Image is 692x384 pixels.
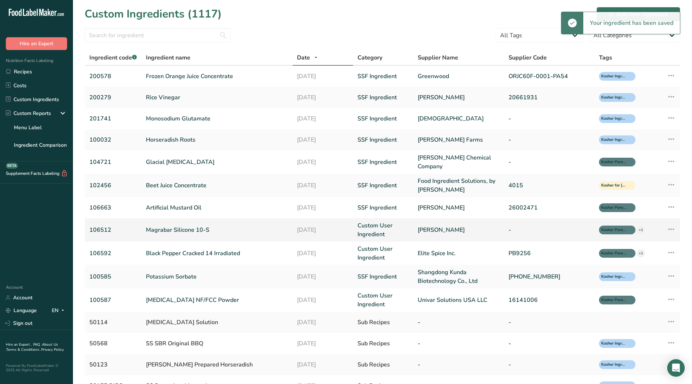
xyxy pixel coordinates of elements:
div: Custom Reports [6,110,51,117]
div: - [418,339,499,348]
a: 200279 [89,93,137,102]
a: Hire an Expert . [6,342,32,347]
a: SSF Ingredient [357,158,409,166]
a: 201741 [89,114,137,123]
a: Food Ingredient Solutions, by [PERSON_NAME] [418,177,499,194]
a: [PERSON_NAME] Chemical Company [418,153,499,171]
a: [DATE] [297,272,349,281]
a: 100032 [89,135,137,144]
span: Kosher Pareve [601,159,627,165]
a: About Us . [6,342,58,352]
div: Sub Recipes [357,318,409,327]
a: 100585 [89,272,137,281]
a: 106663 [89,203,137,212]
a: 200578 [89,72,137,81]
a: [DATE] [297,135,349,144]
span: Kosher Pareve [601,227,627,233]
div: [PERSON_NAME] Prepared Horseradish [146,360,288,369]
div: +1 [637,249,645,257]
div: 50123 [89,360,137,369]
a: [DATE] [297,72,349,81]
span: Category [357,53,382,62]
a: SSF Ingredient [357,203,409,212]
span: Kosher Ingredient [601,274,627,280]
a: [DATE] [297,203,349,212]
span: Ingredient name [146,53,190,62]
a: SSF Ingredient [357,135,409,144]
a: [DATE] [297,181,349,190]
button: Hire an Expert [6,37,67,50]
a: 20661931 [509,93,590,102]
div: Sub Recipes [357,360,409,369]
a: Monosodium Glutamate [146,114,288,123]
a: SSF Ingredient [357,72,409,81]
a: 102456 [89,181,137,190]
a: SSF Ingredient [357,93,409,102]
a: ORJC60F-0001-PA54 [509,72,590,81]
a: Shangdong Kunda Biotechnology Co., Ltd [418,268,499,285]
a: Terms & Conditions . [6,347,41,352]
a: [PERSON_NAME] [418,93,499,102]
div: - [418,360,499,369]
a: SSF Ingredient [357,272,409,281]
a: [MEDICAL_DATA] NF/FCC Powder [146,296,288,304]
a: PB9256 [509,249,590,258]
a: - [509,135,590,144]
a: [DATE] [297,93,349,102]
div: EN [52,306,67,315]
div: +1 [637,226,645,234]
a: Magrabar Silicone 10-S [146,226,288,234]
a: 100587 [89,296,137,304]
a: - [509,226,590,234]
a: Greenwood [418,72,499,81]
a: [DATE] [297,114,349,123]
a: Rice Vinegar [146,93,288,102]
a: [PERSON_NAME] Farms [418,135,499,144]
div: Your ingredient has been saved [583,12,680,34]
a: Language [6,304,37,317]
a: [PERSON_NAME] [418,226,499,234]
div: - [509,339,590,348]
span: Kosher Pareve [601,205,627,211]
a: Black Pepper Cracked 14 Irradiated [146,249,288,258]
a: Custom User Ingredient [357,221,409,239]
div: [DATE] [297,360,349,369]
a: 106512 [89,226,137,234]
a: Beet Juice Concentrate [146,181,288,190]
div: - [418,318,499,327]
button: Add new ingredient [596,7,680,22]
input: Search for ingredient [85,28,231,43]
a: - [509,158,590,166]
a: [DATE] [297,296,349,304]
a: - [509,114,590,123]
span: Kosher Ingredient [601,362,627,368]
div: Sub Recipes [357,339,409,348]
a: Custom User Ingredient [357,245,409,262]
a: Privacy Policy [41,347,64,352]
div: SS SBR Original BBQ [146,339,288,348]
div: [DATE] [297,339,349,348]
span: Kosher Ingredient [601,73,627,80]
span: Kosher Ingredient [601,137,627,143]
a: [DATE] [297,158,349,166]
a: [PERSON_NAME] [418,203,499,212]
span: Supplier Code [509,53,547,62]
a: Univar Solutions USA LLC [418,296,499,304]
a: Elite Spice Inc. [418,249,499,258]
h1: Custom Ingredients (1117) [85,6,222,22]
a: 104721 [89,158,137,166]
span: Ingredient code [89,54,137,62]
span: Kosher Ingredient [601,341,627,347]
a: FAQ . [33,342,42,347]
span: Tags [599,53,612,62]
a: [DATE] [297,249,349,258]
a: Custom User Ingredient [357,291,409,309]
div: BETA [6,163,18,169]
a: 4015 [509,181,590,190]
a: 106592 [89,249,137,258]
a: [PHONE_NUMBER] [509,272,590,281]
div: Add new ingredient [608,10,668,19]
span: Kosher Ingredient [601,116,627,122]
div: 50568 [89,339,137,348]
div: Open Intercom Messenger [667,359,685,377]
